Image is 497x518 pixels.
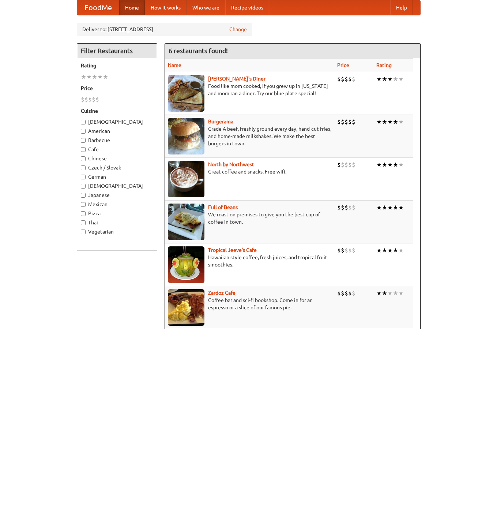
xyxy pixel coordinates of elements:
[84,96,88,104] li: $
[103,73,108,81] li: ★
[344,118,348,126] li: $
[81,138,86,143] input: Barbecue
[376,62,392,68] a: Rating
[225,0,269,15] a: Recipe videos
[95,96,99,104] li: $
[92,96,95,104] li: $
[341,204,344,212] li: $
[81,120,86,124] input: [DEMOGRAPHIC_DATA]
[348,118,352,126] li: $
[376,246,382,254] li: ★
[168,125,331,147] p: Grade A beef, freshly ground every day, hand-cut fries, and home-made milkshakes. We make the bes...
[77,44,157,58] h4: Filter Restaurants
[81,164,153,171] label: Czech / Slovak
[168,118,204,154] img: burgerama.jpg
[168,62,181,68] a: Name
[387,246,393,254] li: ★
[81,219,153,226] label: Thai
[86,73,92,81] li: ★
[341,118,344,126] li: $
[382,75,387,83] li: ★
[168,289,204,326] img: zardoz.jpg
[88,96,92,104] li: $
[208,247,257,253] b: Tropical Jeeve's Cafe
[341,289,344,297] li: $
[81,175,86,179] input: German
[348,75,352,83] li: $
[348,289,352,297] li: $
[208,204,238,210] a: Full of Beans
[337,118,341,126] li: $
[352,75,355,83] li: $
[393,161,398,169] li: ★
[337,204,341,212] li: $
[382,204,387,212] li: ★
[81,137,153,144] label: Barbecue
[168,297,331,311] p: Coffee bar and sci-fi bookshop. Come in for an espresso or a slice of our famous pie.
[81,182,153,190] label: [DEMOGRAPHIC_DATA]
[398,204,404,212] li: ★
[382,118,387,126] li: ★
[348,161,352,169] li: $
[337,62,349,68] a: Price
[387,161,393,169] li: ★
[344,161,348,169] li: $
[168,254,331,268] p: Hawaiian style coffee, fresh juices, and tropical fruit smoothies.
[337,75,341,83] li: $
[382,289,387,297] li: ★
[81,73,86,81] li: ★
[387,289,393,297] li: ★
[81,146,153,153] label: Cafe
[352,204,355,212] li: $
[77,0,119,15] a: FoodMe
[376,204,382,212] li: ★
[168,75,204,112] img: sallys.jpg
[393,289,398,297] li: ★
[382,246,387,254] li: ★
[393,75,398,83] li: ★
[387,118,393,126] li: ★
[81,107,153,115] h5: Cuisine
[81,62,153,69] h5: Rating
[208,290,236,296] a: Zardoz Cafe
[97,73,103,81] li: ★
[208,76,266,82] a: [PERSON_NAME]'s Diner
[208,119,233,124] a: Burgerama
[145,0,187,15] a: How it works
[376,75,382,83] li: ★
[344,246,348,254] li: $
[81,211,86,216] input: Pizza
[352,246,355,254] li: $
[393,246,398,254] li: ★
[387,204,393,212] li: ★
[398,75,404,83] li: ★
[81,118,153,126] label: [DEMOGRAPHIC_DATA]
[81,191,153,199] label: Japanese
[337,246,341,254] li: $
[337,161,341,169] li: $
[337,289,341,297] li: $
[81,147,86,152] input: Cafe
[376,118,382,126] li: ★
[81,184,86,189] input: [DEMOGRAPHIC_DATA]
[352,118,355,126] li: $
[376,161,382,169] li: ★
[81,228,153,235] label: Vegetarian
[229,26,247,33] a: Change
[81,129,86,134] input: American
[348,246,352,254] li: $
[81,165,86,170] input: Czech / Slovak
[81,202,86,207] input: Mexican
[81,193,86,198] input: Japanese
[81,173,153,180] label: German
[352,161,355,169] li: $
[393,204,398,212] li: ★
[168,204,204,240] img: beans.jpg
[348,204,352,212] li: $
[341,75,344,83] li: $
[341,161,344,169] li: $
[81,155,153,162] label: Chinese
